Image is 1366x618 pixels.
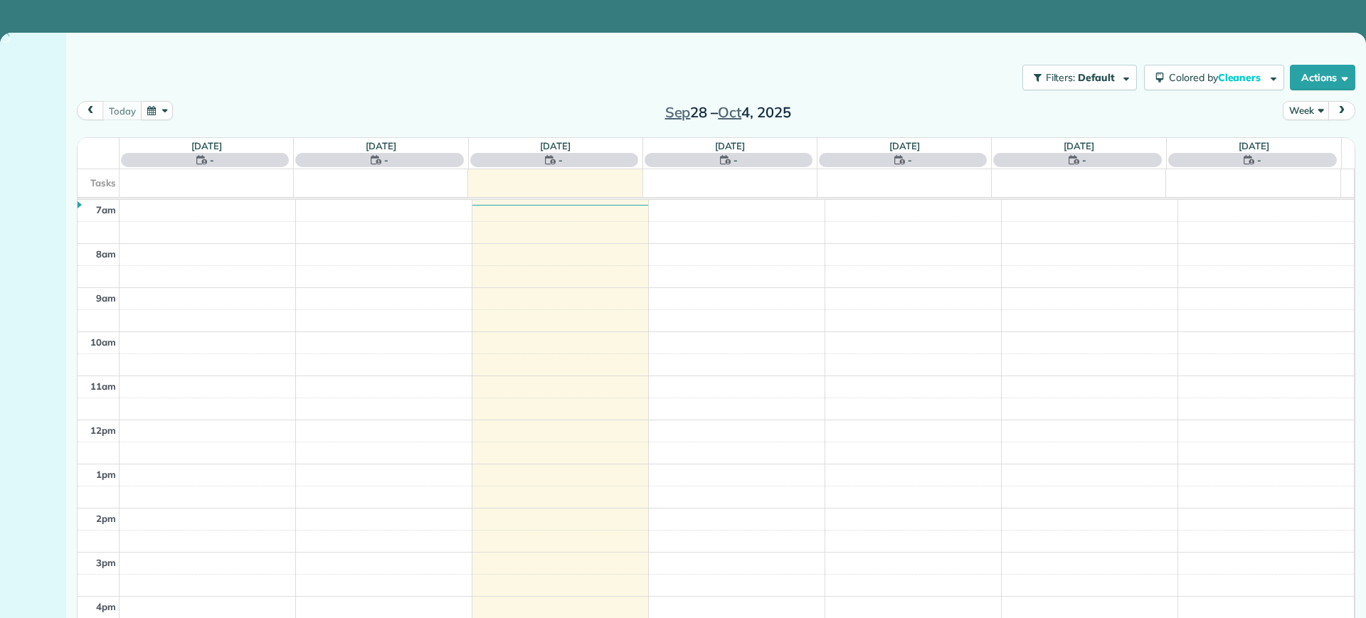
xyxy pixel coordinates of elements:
[908,153,912,167] span: -
[96,513,116,524] span: 2pm
[1328,101,1355,120] button: next
[96,292,116,304] span: 9am
[210,153,214,167] span: -
[1022,65,1137,90] button: Filters: Default
[1144,65,1284,90] button: Colored byCleaners
[718,103,741,121] span: Oct
[96,601,116,612] span: 4pm
[540,140,571,151] a: [DATE]
[1064,140,1094,151] a: [DATE]
[734,153,738,167] span: -
[77,101,104,120] button: prev
[384,153,388,167] span: -
[1283,101,1329,120] button: Week
[1046,71,1076,84] span: Filters:
[90,380,116,392] span: 11am
[1239,140,1269,151] a: [DATE]
[102,101,142,120] button: today
[1015,65,1137,90] a: Filters: Default
[1257,153,1261,167] span: -
[90,425,116,436] span: 12pm
[96,557,116,568] span: 3pm
[1290,65,1355,90] button: Actions
[715,140,746,151] a: [DATE]
[1218,71,1264,84] span: Cleaners
[96,469,116,480] span: 1pm
[366,140,396,151] a: [DATE]
[96,248,116,260] span: 8am
[96,204,116,215] span: 7am
[90,177,116,188] span: Tasks
[558,153,563,167] span: -
[1169,71,1266,84] span: Colored by
[889,140,920,151] a: [DATE]
[639,105,817,120] h2: 28 – 4, 2025
[1082,153,1086,167] span: -
[191,140,222,151] a: [DATE]
[665,103,691,121] span: Sep
[1078,71,1116,84] span: Default
[90,336,116,348] span: 10am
